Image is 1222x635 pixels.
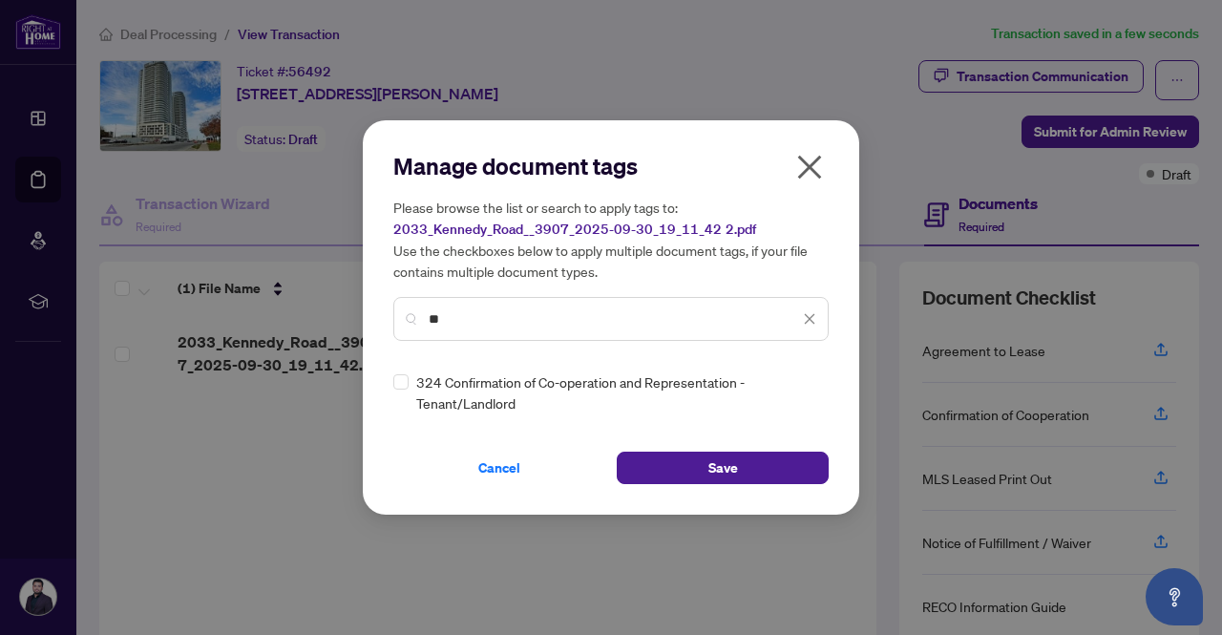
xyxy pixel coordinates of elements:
[416,371,817,413] span: 324 Confirmation of Co-operation and Representation - Tenant/Landlord
[617,452,829,484] button: Save
[794,152,825,182] span: close
[393,221,756,238] span: 2033_Kennedy_Road__3907_2025-09-30_19_11_42 2.pdf
[1146,568,1203,625] button: Open asap
[393,151,829,181] h2: Manage document tags
[393,197,829,282] h5: Please browse the list or search to apply tags to: Use the checkboxes below to apply multiple doc...
[393,452,605,484] button: Cancel
[708,453,738,483] span: Save
[803,312,816,326] span: close
[478,453,520,483] span: Cancel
